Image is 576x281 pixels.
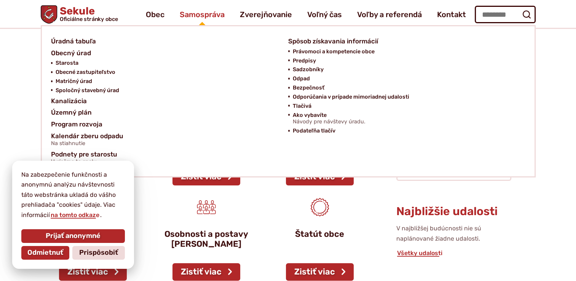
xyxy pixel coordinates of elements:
span: Prijať anonymné [46,232,101,240]
a: Podnety pre starostuVyriešme to spolu [51,148,516,167]
span: Odpad [293,74,310,83]
a: Obecný úrad [51,47,279,59]
span: Sekule [57,6,118,22]
span: Kanalizácia [51,95,87,107]
a: Zistiť viac [286,263,354,281]
a: Kalendár zberu odpaduNa stiahnutie [51,130,279,149]
span: Kalendár zberu odpadu [51,130,123,149]
span: Územný plán [51,107,92,118]
a: Obecné zastupiteľstvo [56,68,279,77]
a: Tlačivá [293,102,516,111]
a: Úradná tabuľa [51,35,279,47]
span: Úradná tabuľa [51,35,96,47]
span: Tlačivá [293,102,311,111]
a: Program rozvoja [51,118,279,130]
a: na tomto odkaze [50,211,100,219]
a: Právomoci a kompetencie obce [293,47,516,56]
a: Kanalizácia [51,95,279,107]
span: Obecné zastupiteľstvo [56,68,115,77]
a: Voľný čas [307,4,342,25]
a: Podateľňa tlačív [293,126,516,136]
a: Zverejňovanie [240,4,292,25]
span: Oficiálne stránky obce [59,16,118,22]
a: Územný plán [51,107,279,118]
img: Prejsť na domovskú stránku [41,5,57,24]
span: Spôsob získavania informácií [288,35,378,47]
a: Logo Sekule, prejsť na domovskú stránku. [41,5,118,24]
span: Právomoci a kompetencie obce [293,47,375,56]
p: Štatút obce [277,229,363,239]
a: Ako vybavíteNávody pre návštevy úradu. [293,111,516,127]
span: Odporúčania v prípade mimoriadnej udalosti [293,93,409,102]
span: Starosta [56,59,78,68]
span: Matričný úrad [56,77,92,86]
span: Program rozvoja [51,118,102,130]
span: Sadzobníky [293,65,324,74]
a: Starosta [56,59,279,68]
a: Obec [146,4,164,25]
a: Spoločný stavebný úrad [56,86,279,95]
a: Voľby a referendá [357,4,422,25]
a: Odporúčania v prípade mimoriadnej udalosti [293,93,516,102]
a: Zistiť viac [172,263,240,281]
a: Spôsob získavania informácií [288,35,516,47]
p: V najbližšej budúcnosti nie sú naplánované žiadne udalosti. [396,224,511,244]
a: Odpad [293,74,516,83]
span: Vyriešme to spolu [51,159,117,165]
p: Na zabezpečenie funkčnosti a anonymnú analýzu návštevnosti táto webstránka ukladá do vášho prehli... [21,170,125,220]
span: Podnety pre starostu [51,148,117,167]
a: Matričný úrad [56,77,279,86]
span: Spoločný stavebný úrad [56,86,119,95]
span: Obecný úrad [51,47,91,59]
a: Bezpečnosť [293,83,516,93]
button: Prispôsobiť [72,246,125,260]
a: Všetky udalosti [396,249,443,257]
button: Prijať anonymné [21,229,125,243]
h3: Najbližšie udalosti [396,205,511,218]
span: Odmietnuť [27,249,63,257]
span: Predpisy [293,56,316,65]
span: Na stiahnutie [51,140,123,147]
span: Bezpečnosť [293,83,324,93]
a: Kontakt [437,4,466,25]
a: Sadzobníky [293,65,516,74]
span: Návody pre návštevy úradu. [293,119,365,125]
span: Ako vybavíte [293,111,365,127]
span: Podateľňa tlačív [293,126,335,136]
a: Zistiť viac [59,263,127,281]
a: Predpisy [293,56,516,65]
span: Prispôsobiť [79,249,118,257]
a: Samospráva [180,4,225,25]
button: Odmietnuť [21,246,69,260]
p: Osobnosti a postavy [PERSON_NAME] [163,229,249,249]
